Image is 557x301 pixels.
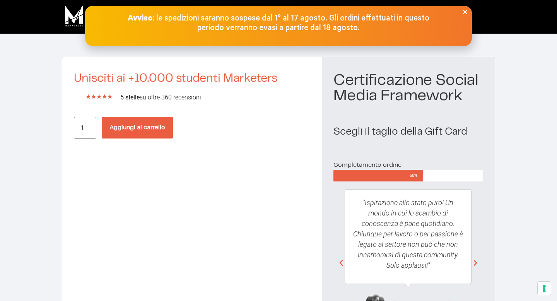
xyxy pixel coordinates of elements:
h1: Certificazione Social Media Framework [333,73,483,104]
i: ★ [107,92,113,101]
strong: Avviso [128,14,152,23]
i: ★ [102,92,107,101]
a: Close [462,9,468,15]
h2: su oltre 360 recensioni [120,94,310,101]
div: Next slide [472,259,479,267]
i: ★ [85,92,91,101]
i: ★ [91,92,96,101]
p: "Ispirazione allo stato puro! Un mondo in cui lo scambio di conoscenza è pane quotidiano. Chiunqu... [353,197,463,270]
button: Le tue preferenze relative al consenso per le tecnologie di tracciamento [538,282,551,295]
b: 5 stelle [120,94,140,101]
span: 60% [410,170,423,181]
p: : le spedizioni saranno sospese dal 1° al 17 agosto. Gli ordini effettuati in questo periodo verr... [124,14,433,33]
h2: Scegli il taglio della Gift Card [333,127,483,137]
input: Quantità prodotto [74,117,96,139]
div: Previous slide [337,259,345,267]
i: ★ [96,92,102,101]
div: 5/5 [85,92,113,101]
h2: Unisciti ai +10.000 studenti Marketers [74,73,310,84]
button: Aggiungi al carrello [102,117,173,139]
span: Completamento ordine [333,162,402,168]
